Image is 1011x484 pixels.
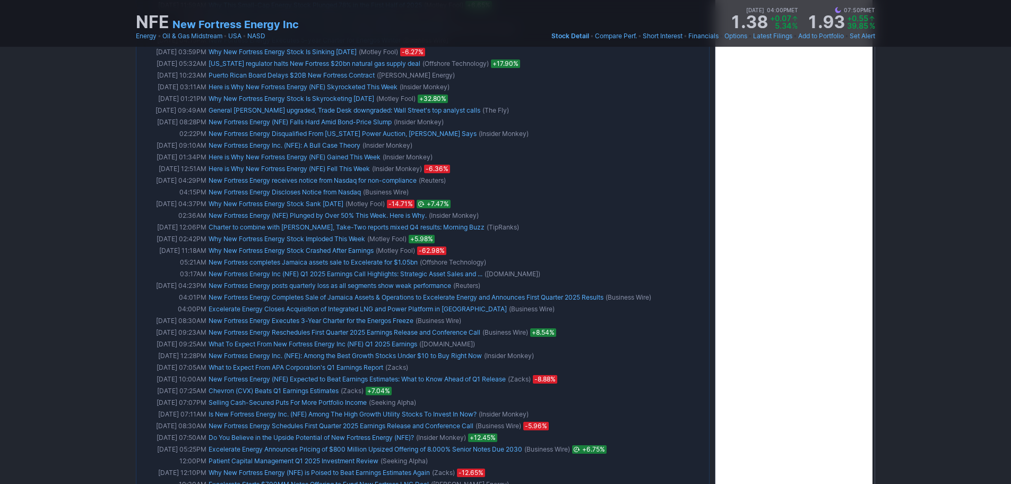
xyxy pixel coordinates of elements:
[139,233,208,245] td: [DATE] 02:42PM
[424,165,450,173] span: -6.36%
[684,31,687,41] span: •
[139,420,208,432] td: [DATE] 08:30AM
[551,32,589,40] span: Stock Detail
[158,31,161,41] span: •
[419,339,475,350] span: ([DOMAIN_NAME])
[209,223,485,231] a: Charter to combine with [PERSON_NAME], Take-Two reports mixed Q4 results: Morning Buzz
[484,351,534,361] span: (Insider Monkey)
[209,422,473,430] a: New Fortress Energy Schedules First Quarter 2025 Earnings Release and Conference Call
[209,282,451,290] a: New Fortress Energy posts quarterly loss as all segments show weak performance
[523,422,549,430] span: -5.96%
[429,210,479,221] span: (Insider Monkey)
[416,316,461,326] span: (Business Wire)
[209,200,343,208] a: Why New Fortress Energy Stock Sank [DATE]
[345,199,385,209] span: (Motley Fool)
[476,421,521,431] span: (Business Wire)
[209,235,365,243] a: Why New Fortress Energy Stock Imploded This Week
[841,5,844,15] span: •
[479,409,529,420] span: (Insider Monkey)
[482,105,509,116] span: (The Fly)
[139,175,208,186] td: [DATE] 04:29PM
[482,327,528,338] span: (Business Wire)
[139,467,208,479] td: [DATE] 12:10PM
[509,304,555,315] span: (Business Wire)
[869,21,875,30] span: %
[136,14,169,31] h1: NFE
[417,200,451,208] span: May 22, 2025
[792,21,798,30] span: %
[209,469,430,477] a: Why New Fortress Energy (NFE) is Poised to Beat Earnings Estimates Again
[363,187,409,198] span: (Business Wire)
[139,257,208,268] td: 05:21AM
[139,292,208,303] td: 04:01PM
[383,152,433,163] span: (Insider Monkey)
[209,398,367,406] a: Selling Cash-Secured Puts For More Portfolio Income
[139,46,208,58] td: [DATE] 03:59PM
[136,31,157,41] a: Energy
[209,387,339,395] a: Chevron (CVX) Beats Q1 Earnings Estimates
[643,31,682,41] a: Short Interest
[420,257,486,268] span: (Offshore Technology)
[394,117,444,128] span: (Insider Monkey)
[209,188,361,196] a: New Fortress Energy Discloses Notice from Nasdaq
[417,247,446,255] span: -62.98%
[209,258,418,266] a: New Fortress completes Jamaica assets sale to Excelerate for $1.05bn
[209,340,417,348] a: What To Expect From New Fortress Energy Inc (NFE) Q1 2025 Earnings
[753,32,792,40] span: Latest Filings
[419,175,446,186] span: (Reuters)
[139,315,208,327] td: [DATE] 08:30AM
[139,163,208,175] td: [DATE] 12:51AM
[139,280,208,292] td: [DATE] 04:23PM
[359,47,398,57] span: (Motley Fool)
[524,444,570,455] span: (Business Wire)
[139,268,208,280] td: 03:17AM
[366,387,392,395] span: +7.04%
[209,48,357,56] a: Why New Fortress Energy Stock Is Sinking [DATE]
[139,455,208,467] td: 12:00PM
[243,31,246,41] span: •
[847,14,868,23] span: +0.55
[139,186,208,198] td: 04:15PM
[835,5,875,15] span: 07:50PM ET
[139,70,208,81] td: [DATE] 10:23AM
[223,31,227,41] span: •
[341,386,364,396] span: (Zacks)
[807,14,845,31] strong: 1.93
[376,94,416,104] span: (Motley Fool)
[209,176,417,184] a: New Fortress Energy receives notice from Nasdaq for non-compliance
[638,31,642,41] span: •
[139,338,208,350] td: [DATE] 09:25AM
[485,269,540,279] span: ([DOMAIN_NAME])
[209,71,375,79] a: Puerto Rican Board Delays $20B New Fortress Contract
[209,141,360,149] a: New Fortress Energy Inc. (NFE): A Bull Case Theory
[606,292,651,303] span: (Business Wire)
[209,106,480,114] a: General [PERSON_NAME] upgraded, Trade Desk downgraded: Wall Street's top analyst calls
[775,21,791,30] span: 5.34
[748,31,752,41] span: •
[139,373,208,385] td: [DATE] 10:00AM
[139,198,208,210] td: [DATE] 04:37PM
[139,151,208,163] td: [DATE] 01:34PM
[487,222,519,233] span: (TipRanks)
[381,456,428,466] span: (Seeking Alpha)
[491,60,520,68] span: +17.90%
[162,31,222,41] a: Oil & Gas Midstream
[688,31,719,41] a: Financials
[209,165,370,173] a: Here is Why New Fortress Energy (NFE) Fell This Week
[400,82,450,92] span: (Insider Monkey)
[139,93,208,105] td: [DATE] 01:21PM
[770,14,791,23] span: +0.07
[847,21,868,30] span: 39.85
[418,95,448,103] span: +32.80%
[139,350,208,362] td: [DATE] 12:28PM
[139,397,208,409] td: [DATE] 07:07PM
[720,31,723,41] span: •
[724,31,747,41] a: Options
[764,5,767,15] span: •
[139,245,208,257] td: [DATE] 11:18AM
[209,457,378,465] a: Patient Capital Management Q1 2025 Investment Review
[139,327,208,338] td: [DATE] 09:23AM
[377,70,455,81] span: ([PERSON_NAME] Energy)
[530,328,556,337] span: +8.54%
[479,129,529,139] span: (Insider Monkey)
